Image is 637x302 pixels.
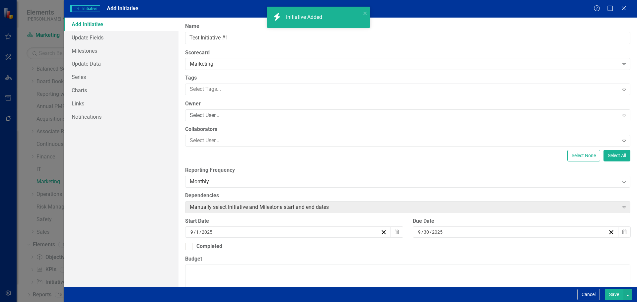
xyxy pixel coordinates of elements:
div: Select User... [190,112,619,119]
label: Budget [185,255,630,263]
a: Update Data [64,57,178,70]
span: / [199,229,201,235]
a: Charts [64,84,178,97]
div: Marketing [190,60,619,68]
div: Completed [196,243,222,250]
input: Initiative Name [185,32,630,44]
a: Series [64,70,178,84]
div: Initiative Added [286,14,324,21]
button: Select All [603,150,630,161]
div: Monthly [190,178,619,185]
span: Initiative [70,5,100,12]
button: Cancel [577,289,600,300]
a: Milestones [64,44,178,57]
span: / [430,229,432,235]
label: Scorecard [185,49,630,57]
label: Dependencies [185,192,630,200]
div: Start Date [185,217,403,225]
span: / [421,229,423,235]
a: Links [64,97,178,110]
span: Add Initiative [107,5,138,12]
label: Collaborators [185,126,630,133]
a: Add Initiative [64,18,178,31]
label: Reporting Frequency [185,166,630,174]
div: Manually select Initiative and Milestone start and end dates [190,203,619,211]
div: Due Date [413,217,630,225]
a: Notifications [64,110,178,123]
label: Tags [185,74,630,82]
button: close [363,9,368,17]
span: / [194,229,196,235]
a: Update Fields [64,31,178,44]
label: Owner [185,100,630,108]
button: Save [605,289,623,300]
button: Select None [567,150,600,161]
label: Name [185,23,630,30]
